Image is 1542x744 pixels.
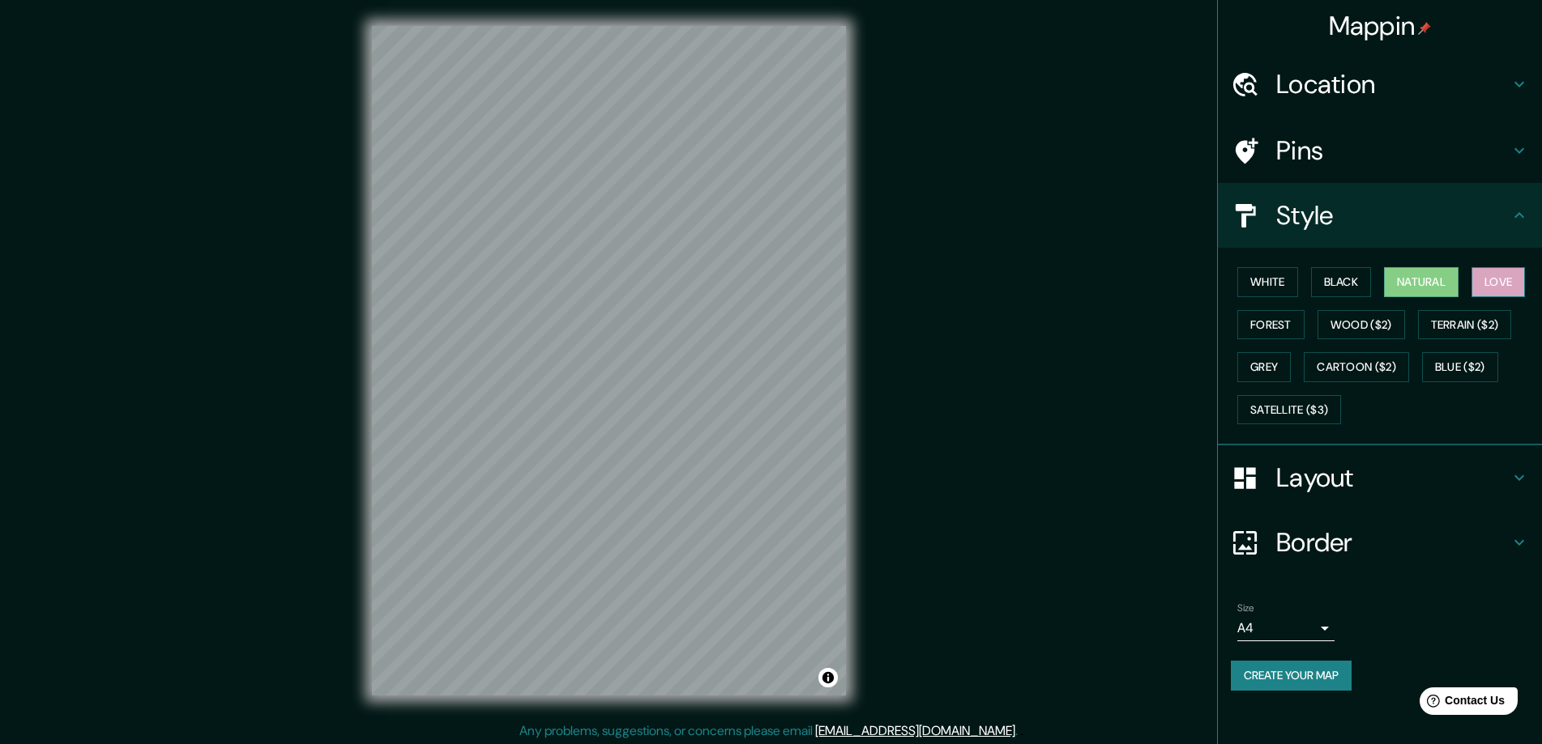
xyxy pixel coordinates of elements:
div: Pins [1218,118,1542,183]
button: Wood ($2) [1318,310,1405,340]
h4: Layout [1276,461,1510,494]
button: Toggle attribution [818,668,838,687]
button: Grey [1237,352,1291,382]
button: Love [1472,267,1525,297]
div: . [1018,721,1020,741]
h4: Border [1276,526,1510,559]
button: Blue ($2) [1422,352,1498,382]
iframe: Help widget launcher [1398,681,1524,726]
h4: Mappin [1329,10,1432,42]
div: Location [1218,52,1542,117]
h4: Style [1276,199,1510,232]
p: Any problems, suggestions, or concerns please email . [519,721,1018,741]
h4: Location [1276,68,1510,100]
div: Layout [1218,445,1542,510]
div: Style [1218,183,1542,248]
button: Satellite ($3) [1237,395,1341,425]
div: Border [1218,510,1542,575]
div: A4 [1237,615,1335,641]
div: . [1020,721,1023,741]
img: pin-icon.png [1418,22,1431,35]
button: White [1237,267,1298,297]
button: Forest [1237,310,1305,340]
button: Black [1311,267,1372,297]
canvas: Map [372,26,846,695]
a: [EMAIL_ADDRESS][DOMAIN_NAME] [815,722,1015,739]
button: Cartoon ($2) [1304,352,1409,382]
button: Natural [1384,267,1459,297]
button: Create your map [1231,661,1352,691]
label: Size [1237,602,1254,615]
button: Terrain ($2) [1418,310,1512,340]
h4: Pins [1276,134,1510,167]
